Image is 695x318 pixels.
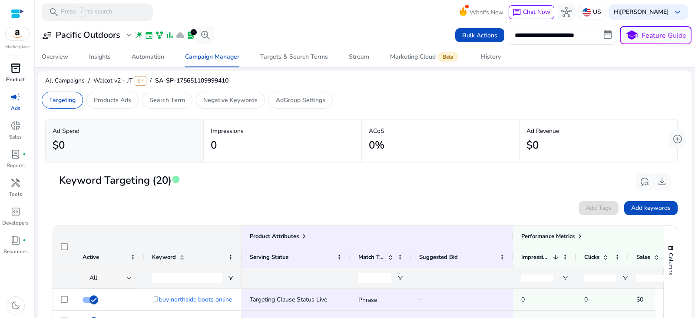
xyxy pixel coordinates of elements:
[9,133,22,141] p: Sales
[397,275,404,282] button: Open Filter Menu
[23,238,26,242] span: fiber_manual_record
[149,96,185,105] p: Search Term
[23,152,26,156] span: fiber_manual_record
[94,96,131,105] p: Products Ads
[89,54,111,60] div: Insights
[145,31,153,40] span: event
[134,31,143,40] span: wand_stars
[390,53,460,60] div: Marketing Cloud
[10,206,21,217] span: code_blocks
[6,76,25,83] p: Product
[185,54,239,60] div: Campaign Manager
[582,8,591,17] img: us.svg
[523,8,550,16] span: Chat Now
[369,139,384,152] h2: 0%
[49,96,76,105] p: Targeting
[642,30,686,41] p: Feature Guide
[49,7,59,17] span: search
[152,273,222,283] input: Keyword Filter Input
[276,96,325,105] p: AdGroup Settings
[481,54,501,60] div: History
[509,5,554,19] button: chatChat Now
[622,275,629,282] button: Open Filter Menu
[165,31,174,40] span: bar_chart
[462,31,497,40] span: Bulk Actions
[200,30,211,40] span: search_insights
[203,96,258,105] p: Negative Keywords
[358,253,384,261] span: Match Type
[349,54,369,60] div: Stream
[53,139,65,152] h2: $0
[10,300,21,311] span: dark_mode
[561,7,572,17] span: hub
[10,92,21,102] span: campaign
[584,253,599,261] span: Clicks
[155,31,164,40] span: family_history
[653,173,671,190] button: download
[146,76,155,85] span: /
[85,76,93,85] span: /
[227,275,234,282] button: Open Filter Menu
[631,203,671,212] span: Add keywords
[9,190,22,198] p: Tools
[93,76,132,85] span: Walcot v2 - JT
[186,31,195,40] span: lab_profile
[56,30,120,40] h3: Pacific Outdoors
[7,162,25,169] p: Reports
[672,7,683,17] span: keyboard_arrow_down
[521,232,575,240] span: Performance Metrics
[584,295,588,304] span: 0
[6,27,29,40] img: amazon.svg
[42,54,68,60] div: Overview
[59,173,172,188] span: Keyword Targeting (20)
[669,130,686,148] button: add_circle
[672,134,683,144] span: add_circle
[667,253,675,275] span: Columns
[624,201,678,215] button: Add keywords
[620,26,692,44] button: schoolFeature Guide
[2,219,29,227] p: Developers
[10,178,21,188] span: handyman
[197,26,214,44] button: search_insights
[250,295,327,304] span: Targeting Clause Status Live
[176,31,185,40] span: cloud
[521,291,569,308] p: 0
[78,7,86,17] span: /
[625,29,638,42] span: school
[636,253,650,261] span: Sales
[5,44,30,50] p: Marketplace
[152,296,159,303] span: content_copy
[211,126,354,136] p: Impressions
[211,139,217,152] h2: 0
[593,4,601,20] p: US
[358,273,391,283] input: Match Type Filter Input
[614,9,669,15] p: Hi
[152,253,176,261] span: Keyword
[10,63,21,73] span: inventory_2
[132,54,164,60] div: Automation
[61,7,112,17] p: Press to search
[10,120,21,131] span: donut_small
[3,248,28,255] p: Resources
[639,176,650,187] span: reset_settings
[620,8,669,16] b: [PERSON_NAME]
[369,126,513,136] p: ACoS
[419,291,506,308] div: -
[437,52,458,62] span: Beta
[260,54,328,60] div: Targets & Search Terms
[419,253,458,261] span: Suggested Bid
[53,126,196,136] p: Ad Spend
[10,235,21,245] span: book_4
[513,8,521,17] span: chat
[455,28,504,42] button: Bulk Actions
[636,291,673,308] p: $0
[562,275,569,282] button: Open Filter Menu
[10,149,21,159] span: lab_profile
[191,29,197,35] div: 1
[657,176,667,187] span: download
[526,139,539,152] h2: $0
[636,173,653,190] button: reset_settings
[45,76,85,85] span: All Campaigns
[42,30,52,40] span: user_attributes
[250,232,299,240] span: Product Attributes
